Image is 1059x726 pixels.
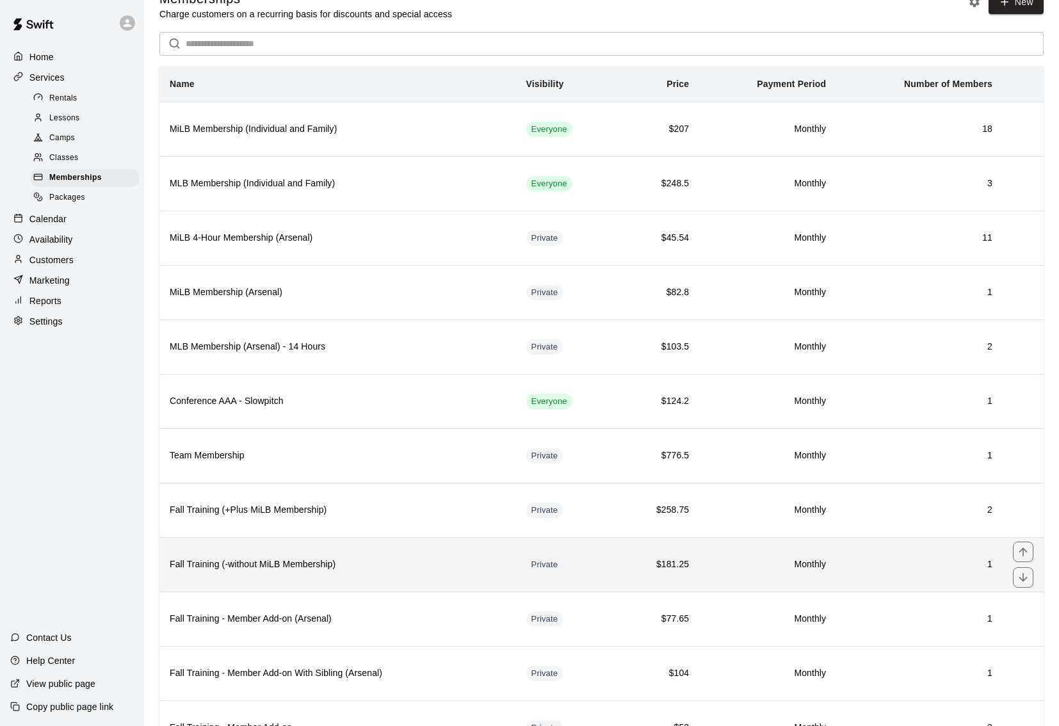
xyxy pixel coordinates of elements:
div: Rentals [31,90,139,108]
h6: Fall Training - Member Add-on (Arsenal) [170,612,506,626]
h6: MiLB 4-Hour Membership (Arsenal) [170,231,506,245]
p: Help Center [26,654,75,667]
h6: $207 [628,122,689,136]
b: Visibility [526,79,564,89]
h6: MLB Membership (Individual and Family) [170,177,506,191]
h6: Monthly [709,666,826,681]
h6: Monthly [709,286,826,300]
h6: $181.25 [628,558,689,572]
p: Calendar [29,213,67,225]
div: Lessons [31,109,139,127]
span: Rentals [49,92,77,105]
h6: Conference AAA - Slowpitch [170,394,506,408]
button: move item up [1013,542,1033,562]
span: Private [526,232,563,245]
div: This membership is visible to all customers [526,122,572,137]
div: This membership is hidden from the memberships page [526,503,563,518]
div: Packages [31,189,139,207]
h6: $103.5 [628,340,689,354]
b: Payment Period [757,79,826,89]
a: Rentals [31,88,144,108]
span: Private [526,450,563,462]
a: Services [10,68,134,87]
h6: 1 [846,612,992,626]
b: Name [170,79,195,89]
a: Marketing [10,271,134,290]
a: Memberships [31,168,144,188]
h6: MLB Membership (Arsenal) - 14 Hours [170,340,506,354]
span: Private [526,613,563,625]
h6: Fall Training (-without MiLB Membership) [170,558,506,572]
div: This membership is visible to all customers [526,394,572,409]
p: Home [29,51,54,63]
h6: $82.8 [628,286,689,300]
h6: Monthly [709,558,826,572]
div: Home [10,47,134,67]
a: Packages [31,188,144,208]
a: Availability [10,230,134,249]
h6: Monthly [709,231,826,245]
div: This membership is hidden from the memberships page [526,339,563,355]
div: This membership is hidden from the memberships page [526,666,563,681]
h6: 1 [846,449,992,463]
p: View public page [26,677,95,690]
h6: 1 [846,666,992,681]
span: Private [526,559,563,571]
h6: $104 [628,666,689,681]
h6: Monthly [709,449,826,463]
div: This membership is visible to all customers [526,176,572,191]
h6: 2 [846,340,992,354]
button: move item down [1013,567,1033,588]
div: This membership is hidden from the memberships page [526,230,563,246]
div: Classes [31,149,139,167]
p: Availability [29,233,73,246]
a: Reports [10,291,134,311]
span: Private [526,504,563,517]
a: Lessons [31,108,144,128]
h6: MiLB Membership (Arsenal) [170,286,506,300]
div: This membership is hidden from the memberships page [526,557,563,572]
h6: 1 [846,286,992,300]
h6: 2 [846,503,992,517]
b: Price [667,79,689,89]
h6: Monthly [709,503,826,517]
span: Classes [49,152,78,165]
span: Everyone [526,396,572,408]
span: Private [526,287,563,299]
h6: $258.75 [628,503,689,517]
p: Contact Us [26,631,72,644]
h6: Monthly [709,177,826,191]
h6: $45.54 [628,231,689,245]
h6: $124.2 [628,394,689,408]
div: This membership is hidden from the memberships page [526,448,563,464]
p: Copy public page link [26,700,113,713]
h6: 1 [846,558,992,572]
span: Lessons [49,112,80,125]
div: Camps [31,129,139,147]
h6: $248.5 [628,177,689,191]
h6: Monthly [709,340,826,354]
p: Reports [29,294,61,307]
div: This membership is hidden from the memberships page [526,611,563,627]
h6: Monthly [709,612,826,626]
h6: 18 [846,122,992,136]
span: Everyone [526,178,572,190]
div: Customers [10,250,134,270]
p: Settings [29,315,63,328]
h6: Team Membership [170,449,506,463]
h6: 3 [846,177,992,191]
span: Camps [49,132,75,145]
h6: Monthly [709,394,826,408]
h6: Fall Training (+Plus MiLB Membership) [170,503,506,517]
a: Calendar [10,209,134,229]
span: Everyone [526,124,572,136]
h6: 11 [846,231,992,245]
p: Charge customers on a recurring basis for discounts and special access [159,8,452,20]
h6: Monthly [709,122,826,136]
a: Settings [10,312,134,331]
